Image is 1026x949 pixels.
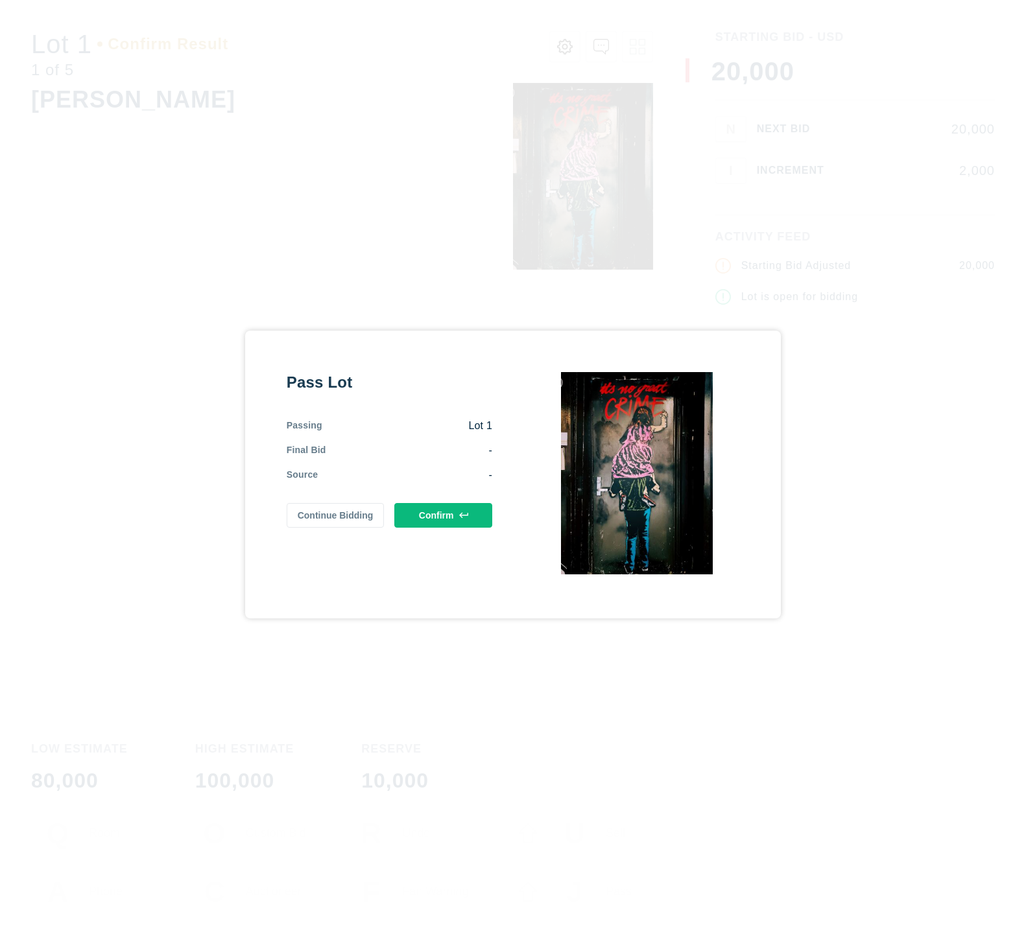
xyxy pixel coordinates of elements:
[287,443,326,458] div: Final Bid
[318,468,492,482] div: -
[287,372,492,393] div: Pass Lot
[394,503,492,528] button: Confirm
[326,443,492,458] div: -
[287,503,385,528] button: Continue Bidding
[287,468,318,482] div: Source
[287,419,322,433] div: Passing
[322,419,492,433] div: Lot 1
